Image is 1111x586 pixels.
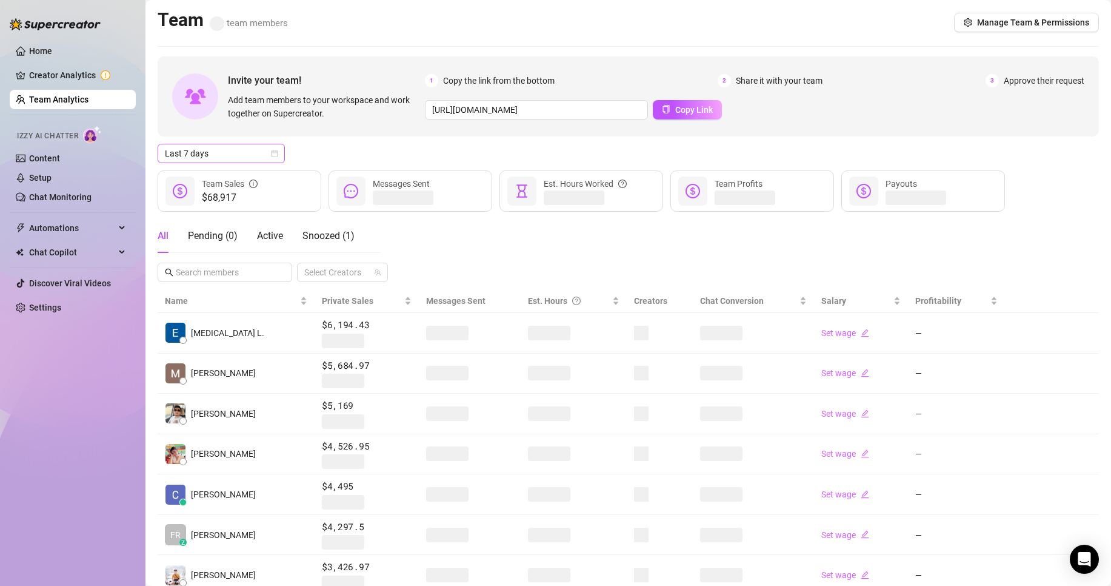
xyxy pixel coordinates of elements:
[322,439,412,454] span: $4,526.95
[344,184,358,198] span: message
[29,173,52,183] a: Setup
[29,46,52,56] a: Home
[228,73,425,88] span: Invite your team!
[1070,545,1099,574] div: Open Intercom Messenger
[29,278,111,288] a: Discover Viral Videos
[322,560,412,574] span: $3,426.97
[165,294,298,308] span: Name
[861,530,869,539] span: edit
[544,177,627,190] div: Est. Hours Worked
[176,266,275,279] input: Search members
[861,409,869,418] span: edit
[986,74,999,87] span: 3
[16,248,24,257] img: Chat Copilot
[17,130,78,142] span: Izzy AI Chatter
[29,303,61,312] a: Settings
[821,368,869,378] a: Set wageedit
[718,74,731,87] span: 2
[373,179,430,189] span: Messages Sent
[173,184,187,198] span: dollar-circle
[908,354,1005,394] td: —
[191,568,256,582] span: [PERSON_NAME]
[821,296,846,306] span: Salary
[915,296,961,306] span: Profitability
[515,184,529,198] span: hourglass
[1004,74,1084,87] span: Approve their request
[426,296,485,306] span: Messages Sent
[165,363,185,383] img: Mariane Subia
[653,100,722,120] button: Copy Link
[821,570,869,580] a: Set wageedit
[736,74,822,87] span: Share it with your team
[302,230,355,241] span: Snoozed ( 1 )
[158,8,288,32] h2: Team
[675,105,713,115] span: Copy Link
[662,105,670,113] span: copy
[271,150,278,157] span: calendar
[158,289,315,313] th: Name
[821,530,869,540] a: Set wageedit
[443,74,555,87] span: Copy the link from the bottom
[821,490,869,499] a: Set wageedit
[29,192,92,202] a: Chat Monitoring
[228,93,420,120] span: Add team members to your workspace and work together on Supercreator.
[715,179,762,189] span: Team Profits
[165,323,185,343] img: Exon Locsin
[374,269,381,276] span: team
[886,179,917,189] span: Payouts
[191,488,256,501] span: [PERSON_NAME]
[202,190,258,205] span: $68,917
[170,528,181,542] span: FR
[29,153,60,163] a: Content
[322,296,373,306] span: Private Sales
[165,444,185,464] img: Aira Marie
[10,18,101,30] img: logo-BBDzfeDw.svg
[954,13,1099,32] button: Manage Team & Permissions
[257,230,283,241] span: Active
[322,399,412,413] span: $5,169
[179,539,187,546] div: z
[322,318,412,332] span: $6,194.43
[627,289,693,313] th: Creators
[191,366,256,380] span: [PERSON_NAME]
[908,515,1005,556] td: —
[165,403,185,423] img: Rick Gino Tarce…
[322,479,412,494] span: $4,495
[861,490,869,499] span: edit
[29,95,88,104] a: Team Analytics
[908,434,1005,475] td: —
[210,18,288,29] span: team members
[686,184,700,198] span: dollar-circle
[249,177,258,190] span: info-circle
[908,394,1005,434] td: —
[188,229,238,243] div: Pending ( 0 )
[158,229,168,243] div: All
[977,18,1089,27] span: Manage Team & Permissions
[821,449,869,459] a: Set wageedit
[425,74,438,87] span: 1
[191,447,256,460] span: [PERSON_NAME]
[964,18,972,27] span: setting
[821,409,869,419] a: Set wageedit
[618,177,627,190] span: question-circle
[165,268,173,277] span: search
[191,528,256,542] span: [PERSON_NAME]
[191,326,264,340] span: [MEDICAL_DATA] L.
[861,450,869,458] span: edit
[165,565,185,585] img: Jayson Roa
[165,144,278,163] span: Last 7 days
[202,177,258,190] div: Team Sales
[821,328,869,338] a: Set wageedit
[29,66,126,85] a: Creator Analytics exclamation-circle
[83,126,102,143] img: AI Chatter
[856,184,871,198] span: dollar-circle
[861,329,869,337] span: edit
[165,485,185,505] img: Charmaine Javil…
[29,218,115,238] span: Automations
[572,294,581,308] span: question-circle
[29,243,115,262] span: Chat Copilot
[191,407,256,420] span: [PERSON_NAME]
[16,223,25,233] span: thunderbolt
[861,571,869,579] span: edit
[908,313,1005,354] td: —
